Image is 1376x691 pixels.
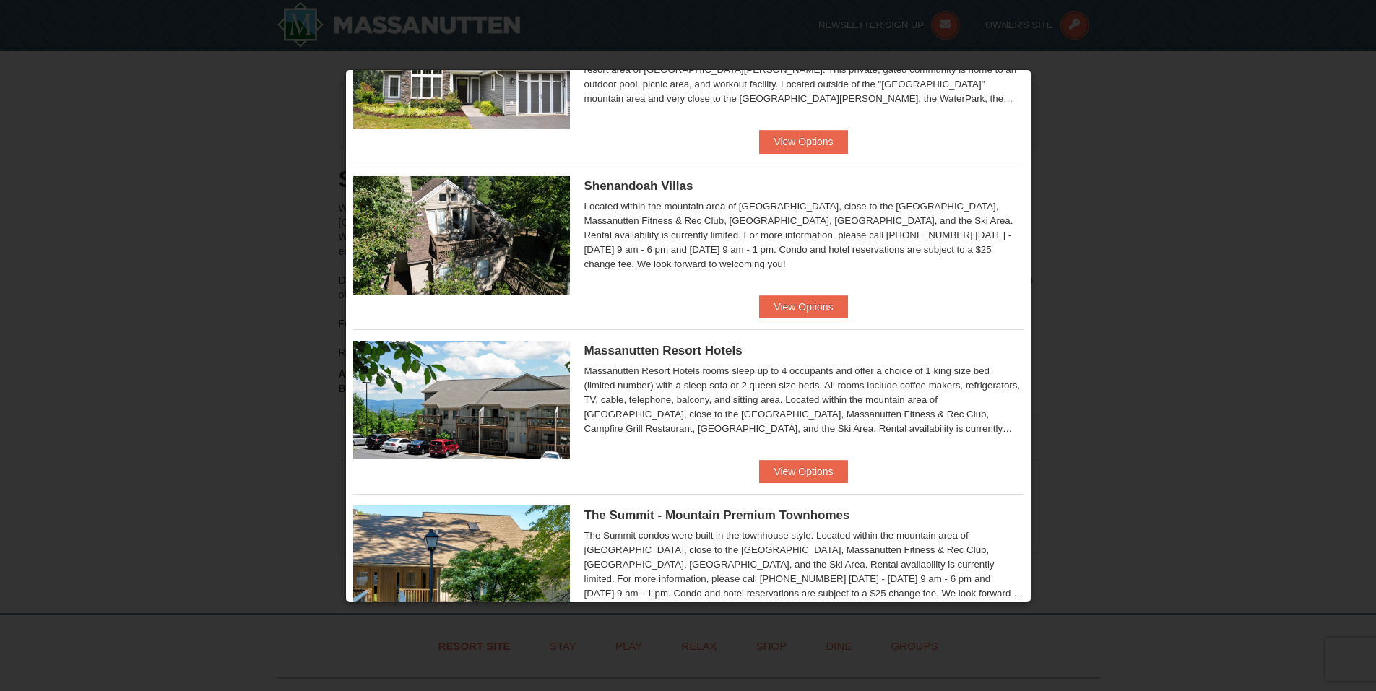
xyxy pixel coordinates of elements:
[584,529,1024,601] div: The Summit condos were built in the townhouse style. Located within the mountain area of [GEOGRAP...
[584,344,743,357] span: Massanutten Resort Hotels
[584,179,693,193] span: Shenandoah Villas
[353,505,570,624] img: 19219034-1-0eee7e00.jpg
[584,508,850,522] span: The Summit - Mountain Premium Townhomes
[759,130,847,153] button: View Options
[759,295,847,318] button: View Options
[759,460,847,483] button: View Options
[353,176,570,295] img: 19219019-2-e70bf45f.jpg
[353,341,570,459] img: 19219026-1-e3b4ac8e.jpg
[584,34,1024,106] div: An exclusive resort experience, our newest condos are called Regal Vistas. True to their name, [G...
[353,11,570,129] img: 19218991-1-902409a9.jpg
[584,199,1024,271] div: Located within the mountain area of [GEOGRAPHIC_DATA], close to the [GEOGRAPHIC_DATA], Massanutte...
[584,364,1024,436] div: Massanutten Resort Hotels rooms sleep up to 4 occupants and offer a choice of 1 king size bed (li...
